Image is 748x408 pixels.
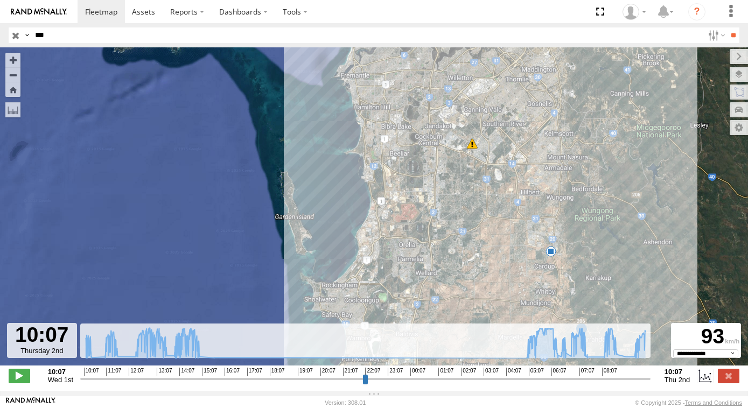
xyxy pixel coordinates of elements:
span: 21:07 [343,368,358,376]
a: Visit our Website [6,397,55,408]
button: Zoom Home [5,82,20,97]
span: 16:07 [225,368,240,376]
label: Close [718,369,739,383]
div: © Copyright 2025 - [635,399,742,406]
span: 23:07 [388,368,403,376]
span: 19:07 [298,368,313,376]
span: 08:07 [602,368,617,376]
i: ? [688,3,705,20]
span: 11:07 [106,368,121,376]
button: Zoom out [5,67,20,82]
span: 15:07 [202,368,217,376]
span: 10:07 [84,368,99,376]
span: 12:07 [129,368,144,376]
span: 20:07 [320,368,335,376]
div: Jaydon Walker [619,4,650,20]
span: 05:07 [529,368,544,376]
span: 06:07 [551,368,567,376]
span: Thu 2nd Oct 2025 [665,376,690,384]
strong: 10:07 [665,368,690,376]
label: Play/Stop [9,369,30,383]
span: 03:07 [484,368,499,376]
span: 02:07 [461,368,476,376]
a: Terms and Conditions [685,399,742,406]
img: rand-logo.svg [11,8,67,16]
span: 07:07 [579,368,595,376]
span: 00:07 [410,368,425,376]
span: 22:07 [365,368,380,376]
label: Measure [5,102,20,117]
label: Search Filter Options [704,27,727,43]
span: 18:07 [270,368,285,376]
span: 04:07 [506,368,521,376]
div: 93 [673,325,739,349]
label: Map Settings [730,120,748,135]
span: 14:07 [179,368,194,376]
button: Zoom in [5,53,20,67]
span: 13:07 [157,368,172,376]
span: 17:07 [247,368,262,376]
span: Wed 1st Oct 2025 [48,376,73,384]
span: 01:07 [438,368,453,376]
div: Version: 308.01 [325,399,366,406]
label: Search Query [23,27,31,43]
strong: 10:07 [48,368,73,376]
